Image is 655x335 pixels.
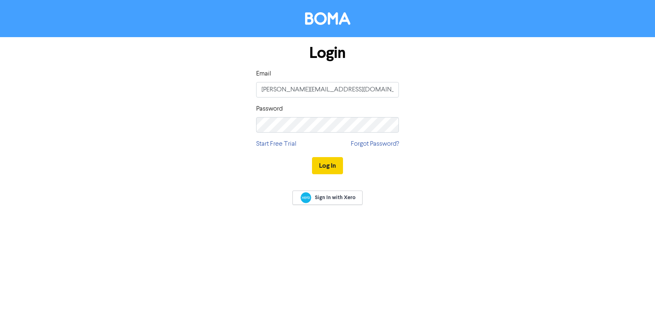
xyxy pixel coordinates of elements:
h1: Login [256,44,399,62]
button: Log In [312,157,343,174]
img: BOMA Logo [305,12,350,25]
label: Password [256,104,283,114]
a: Sign In with Xero [292,191,363,205]
a: Forgot Password? [351,139,399,149]
label: Email [256,69,271,79]
a: Start Free Trial [256,139,297,149]
span: Sign In with Xero [315,194,356,201]
img: Xero logo [301,192,311,203]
